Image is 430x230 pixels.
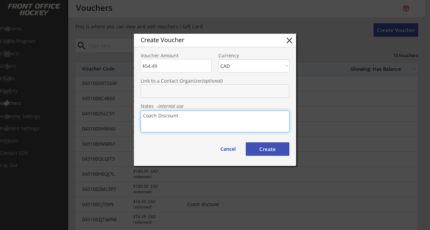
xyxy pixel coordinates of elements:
div: Currency [218,53,289,58]
em: internal use [158,103,184,109]
div: Notes - [141,104,289,109]
button: Cancel [214,142,242,156]
div: Create Voucher [141,37,274,43]
div: Voucher Amount [141,53,212,58]
em: (optional) [202,78,223,84]
button: Create [246,142,289,156]
button: close [284,35,294,46]
div: Link to a Contact Organizer [141,79,289,83]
